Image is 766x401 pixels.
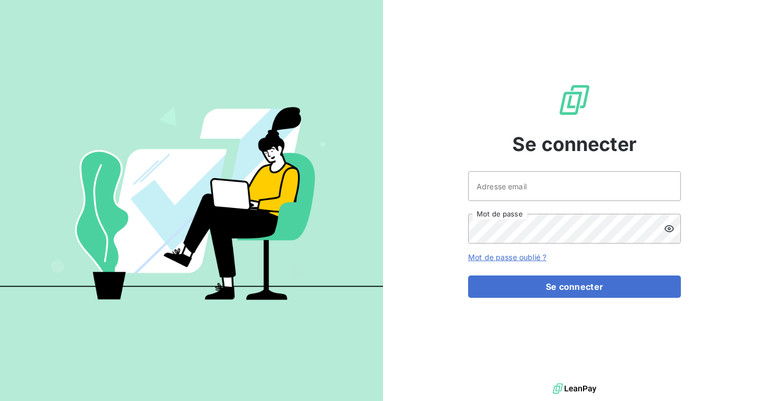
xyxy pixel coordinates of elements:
span: Se connecter [512,130,637,158]
img: Logo LeanPay [557,83,592,117]
input: placeholder [468,171,681,201]
a: Mot de passe oublié ? [468,253,546,262]
img: logo [553,381,596,397]
button: Se connecter [468,275,681,298]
